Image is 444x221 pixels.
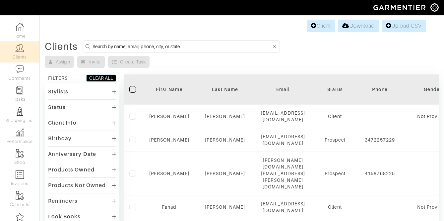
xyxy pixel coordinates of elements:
div: Clients [45,43,78,50]
a: [PERSON_NAME] [205,171,245,176]
th: Toggle SortBy [144,74,194,105]
div: Client [315,113,355,120]
div: [PERSON_NAME][DOMAIN_NAME][EMAIL_ADDRESS][PERSON_NAME][DOMAIN_NAME] [261,157,305,190]
img: clients-icon-6bae9207a08558b7cb47a8932f037763ab4055f8c8b6bfacd5dc20c3e0201464.png [16,44,24,52]
img: graph-8b7af3c665d003b59727f371ae50e7771705bf0c487971e6e97d053d13c5068d.png [16,128,24,137]
div: Products Owned [48,166,95,173]
div: Anniversary Date [48,151,96,158]
div: FILTERS [48,75,68,81]
div: [EMAIL_ADDRESS][DOMAIN_NAME] [261,110,305,123]
img: stylists-icon-eb353228a002819b7ec25b43dbf5f0378dd9e0616d9560372ff212230b889e62.png [16,107,24,116]
div: Reminders [48,198,78,204]
a: Client [307,20,335,32]
img: orders-icon-0abe47150d42831381b5fb84f609e132dff9fe21cb692f30cb5eec754e2cba89.png [16,170,24,179]
div: Email [261,86,305,93]
img: garments-icon-b7da505a4dc4fd61783c78ac3ca0ef83fa9d6f193b1c9dc38574b1d14d53ca28.png [16,149,24,158]
a: Fahad [162,204,176,210]
div: Stylists [48,88,68,95]
div: [EMAIL_ADDRESS][DOMAIN_NAME] [261,200,305,214]
div: Prospect [315,170,355,177]
img: companies-icon-14a0f246c7e91f24465de634b560f0151b0cc5c9ce11af5fac52e6d7d6371812.png [16,213,24,221]
div: Client Info [48,120,77,126]
div: Status [48,104,66,111]
a: [PERSON_NAME] [205,137,245,143]
div: Last Name [199,86,251,93]
a: [PERSON_NAME] [149,114,189,119]
img: comment-icon-a0a6a9ef722e966f86d9cbdc48e553b5cf19dbc54f86b18d962a5391bc8f6eb6.png [16,65,24,73]
a: Upload CSV [382,20,426,32]
a: [PERSON_NAME] [149,171,189,176]
img: dashboard-icon-dbcd8f5a0b271acd01030246c82b418ddd0df26cd7fceb0bd07c9910d44c42f6.png [16,23,24,31]
a: [PERSON_NAME] [205,114,245,119]
a: Download [338,20,379,32]
div: Products Not Owned [48,182,106,189]
th: Toggle SortBy [310,74,360,105]
input: Search by name, email, phone, city, or state [93,42,272,51]
div: Prospect [315,137,355,143]
img: reminder-icon-8004d30b9f0a5d33ae49ab947aed9ed385cf756f9e5892f1edd6e32f2345188e.png [16,86,24,94]
div: 3472257229 [365,137,395,143]
div: Status [315,86,355,93]
div: Client [315,204,355,210]
div: First Name [149,86,189,93]
div: 4158768225 [365,170,395,177]
div: Look Books [48,213,81,220]
img: gear-icon-white-bd11855cb880d31180b6d7d6211b90ccbf57a29d726f0c71d8c61bd08dd39cc2.png [430,3,439,12]
div: [EMAIL_ADDRESS][DOMAIN_NAME] [261,133,305,147]
a: [PERSON_NAME] [149,137,189,143]
div: Phone [365,86,395,93]
img: garments-icon-b7da505a4dc4fd61783c78ac3ca0ef83fa9d6f193b1c9dc38574b1d14d53ca28.png [16,191,24,200]
img: garmentier-logo-header-white-b43fb05a5012e4ada735d5af1a66efaba907eab6374d6393d1fbf88cb4ef424d.png [370,2,430,13]
a: [PERSON_NAME] [205,204,245,210]
div: Birthday [48,135,72,142]
div: CLEAR ALL [89,75,113,81]
th: Toggle SortBy [194,74,256,105]
button: CLEAR ALL [86,74,116,82]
